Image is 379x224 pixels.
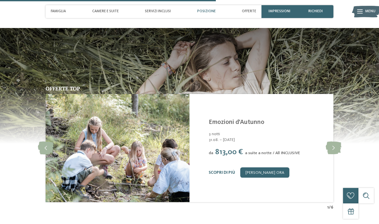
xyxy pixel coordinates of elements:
span: 6 [331,205,333,210]
span: Offerte top [46,85,80,92]
span: Servizi inclusi [145,9,171,14]
a: Emozioni d'Autunno [209,119,264,126]
span: 3 notti [209,132,220,136]
span: Offerte [242,9,256,14]
span: Impressioni [269,9,290,14]
img: Emozioni d'Autunno [46,94,189,202]
span: Famiglia [51,9,66,14]
a: Scopri di più [209,171,235,175]
span: / [329,205,331,210]
span: a suite a notte / All INCLUSIVE [245,151,300,155]
span: richiedi [308,9,323,14]
span: Posizione [197,9,216,14]
span: 31.08. – [DATE] [209,137,327,143]
span: da [209,151,213,155]
a: [PERSON_NAME] ora [240,167,289,178]
span: 813,00 € [215,148,243,156]
span: Camere e Suite [92,9,119,14]
span: 1 [327,205,329,210]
